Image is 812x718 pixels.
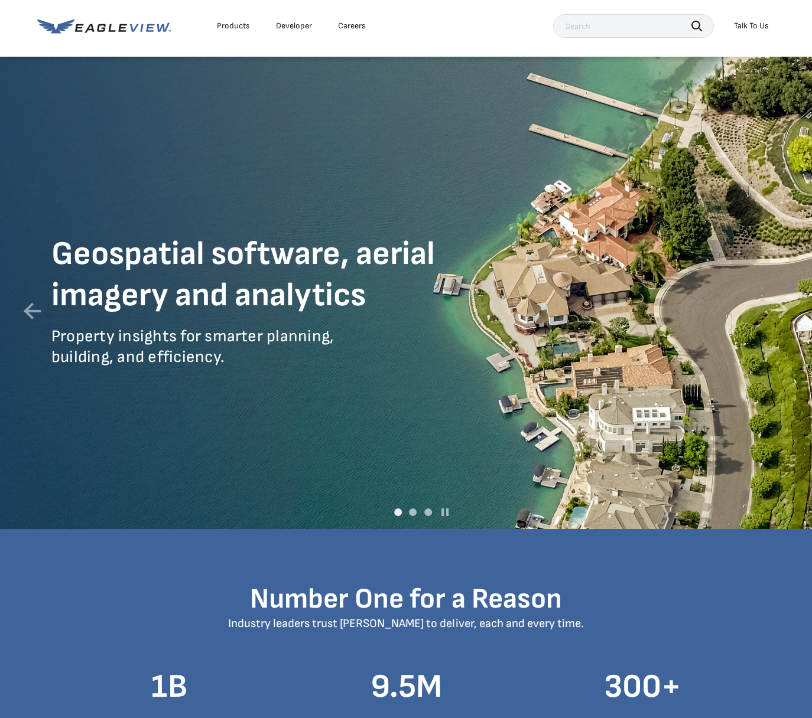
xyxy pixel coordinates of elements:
p: Industry leaders trust [PERSON_NAME] to deliver, each and every time. [60,616,752,631]
a: Developer [276,21,312,31]
div: Talk To Us [734,21,769,31]
h3: Number One for a Reason [60,582,752,658]
div: Products [217,21,250,31]
input: Search [553,14,714,38]
div: Careers [338,21,366,31]
h1: 300+ [534,667,752,708]
h1: 9.5M [297,667,515,708]
p: Property insights for smarter planning, building, and efficiency. [51,326,347,385]
h1: Geospatial software, aerial imagery and analytics [51,234,465,316]
h1: 1B [60,667,278,708]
